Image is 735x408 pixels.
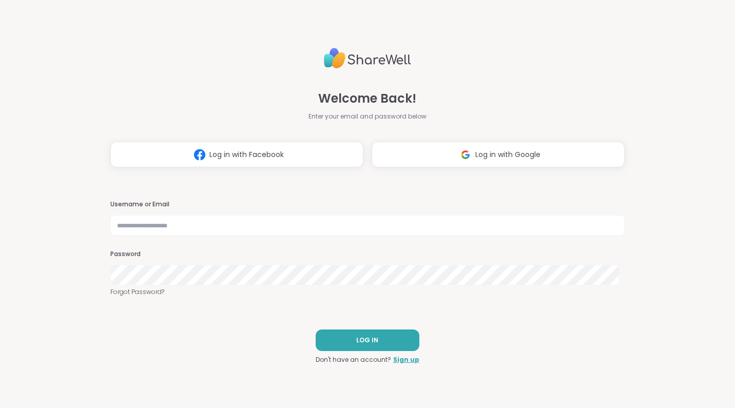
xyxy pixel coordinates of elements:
button: Log in with Google [372,142,625,167]
span: Log in with Facebook [209,149,284,160]
span: Welcome Back! [318,89,416,108]
h3: Username or Email [110,200,625,209]
button: Log in with Facebook [110,142,363,167]
img: ShareWell Logo [324,44,411,73]
span: Log in with Google [475,149,540,160]
img: ShareWell Logomark [456,145,475,164]
h3: Password [110,250,625,259]
span: LOG IN [356,336,378,345]
a: Sign up [393,355,419,364]
span: Enter your email and password below [308,112,427,121]
a: Forgot Password? [110,287,625,297]
img: ShareWell Logomark [190,145,209,164]
span: Don't have an account? [316,355,391,364]
button: LOG IN [316,329,419,351]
